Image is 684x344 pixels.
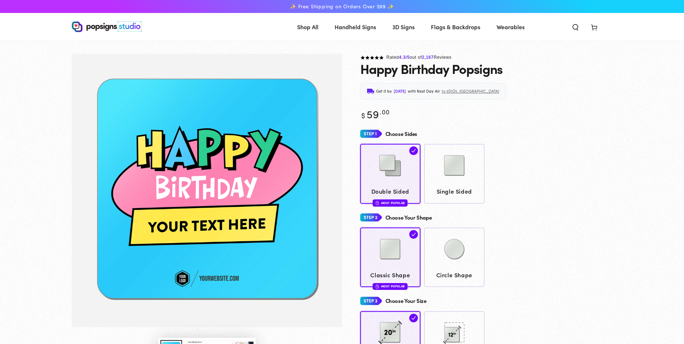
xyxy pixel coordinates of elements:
[380,107,390,116] sup: .00
[72,54,342,327] img: Happy Birthday Popsigns
[373,283,408,290] div: Most Popular
[566,19,585,35] summary: Search our site
[363,186,417,197] span: Double Sided
[431,22,480,32] span: Flags & Backdrops
[442,88,499,95] span: to 93535, [GEOGRAPHIC_DATA]
[376,88,392,95] span: Get it by
[360,228,421,287] a: Classic Shape Classic Shape Most Popular
[409,230,418,239] img: check.svg
[428,270,481,280] span: Circle Shape
[376,200,379,206] img: fire.svg
[408,88,440,95] span: with Next Day Air
[425,17,486,36] a: Flags & Backdrops
[360,127,382,141] img: Step 1
[335,22,376,32] span: Handheld Signs
[72,21,142,32] img: Popsigns Studio
[436,147,472,184] img: Single Sided
[385,215,432,221] h4: Choose Your Shape
[363,270,417,280] span: Classic Shape
[392,22,415,32] span: 3D Signs
[491,17,530,36] a: Wearables
[409,146,418,155] img: check.svg
[361,110,366,120] span: $
[406,55,410,60] span: /5
[372,231,408,267] img: Classic Shape
[387,17,420,36] a: 3D Signs
[376,284,379,289] img: fire.svg
[297,22,318,32] span: Shop All
[360,144,421,203] a: Double Sided Double Sided Most Popular
[373,199,408,206] div: Most Popular
[360,294,382,308] img: Step 3
[329,17,381,36] a: Handheld Signs
[399,55,406,60] span: 4.3
[292,17,324,36] a: Shop All
[428,186,481,197] span: Single Sided
[372,147,408,184] img: Double Sided
[360,106,390,121] bdi: 59
[497,22,525,32] span: Wearables
[424,228,485,287] a: Circle Shape Circle Shape
[387,55,452,60] span: Rated out of Reviews
[409,314,418,322] img: check.svg
[422,55,434,60] span: 2,167
[360,211,382,224] img: Step 2
[360,61,503,76] h1: Happy Birthday Popsigns
[424,144,485,203] a: Single Sided Single Sided
[436,231,472,267] img: Circle Shape
[290,3,394,10] span: ✨ Free Shipping on Orders Over $99 ✨
[385,298,427,304] h4: Choose Your Size
[394,88,406,95] span: [DATE]
[385,131,418,137] h4: Choose Sides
